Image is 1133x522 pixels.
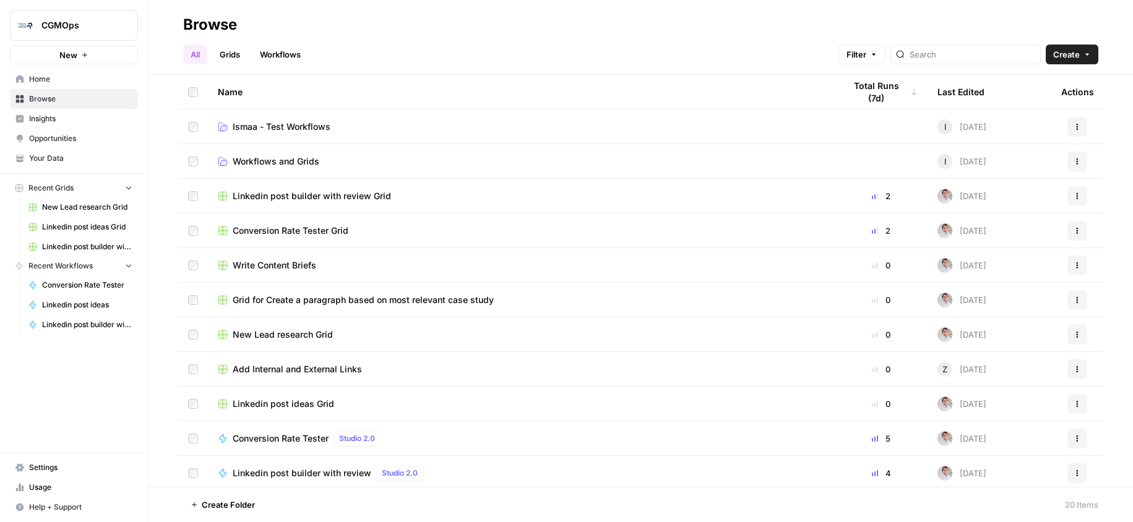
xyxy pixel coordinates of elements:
a: Browse [10,89,138,109]
img: CGMOps Logo [14,14,37,36]
span: Home [29,74,132,85]
a: Add Internal and External Links [218,363,825,375]
a: Ismaa - Test Workflows [218,121,825,133]
a: Workflows [252,45,308,64]
div: [DATE] [937,431,986,446]
img: gb5sba3xopuoyap1i3ljhgpw2lzq [937,431,952,446]
a: Insights [10,109,138,129]
span: Studio 2.0 [339,433,375,444]
div: Actions [1061,75,1094,109]
button: Recent Grids [10,179,138,197]
span: Ismaa - Test Workflows [233,121,330,133]
button: Recent Workflows [10,257,138,275]
span: Z [942,363,947,375]
a: Linkedin post ideas Grid [23,217,138,237]
a: Your Data [10,148,138,168]
button: Create Folder [183,495,262,515]
span: I [944,121,946,133]
a: Conversion Rate Tester Grid [218,225,825,237]
span: Linkedin post ideas Grid [233,398,334,410]
a: Usage [10,477,138,497]
a: Linkedin post builder with review [23,315,138,335]
div: [DATE] [937,189,986,203]
a: All [183,45,207,64]
button: Create [1046,45,1098,64]
div: 5 [845,432,918,445]
button: Help + Support [10,497,138,517]
a: Grid for Create a paragraph based on most relevant case study [218,294,825,306]
span: New Lead research Grid [42,202,132,213]
span: Conversion Rate Tester [42,280,132,291]
img: gb5sba3xopuoyap1i3ljhgpw2lzq [937,189,952,203]
a: Home [10,69,138,89]
span: Create [1053,48,1080,61]
a: Linkedin post builder with review Grid [218,190,825,202]
span: Linkedin post builder with review Grid [42,241,132,252]
span: Recent Workflows [28,260,93,272]
span: Your Data [29,153,132,164]
div: 2 [845,225,918,237]
div: [DATE] [937,466,986,481]
a: Linkedin post ideas [23,295,138,315]
span: Add Internal and External Links [233,363,362,375]
div: 0 [845,363,918,375]
span: Usage [29,482,132,493]
a: Conversion Rate Tester [23,275,138,295]
span: Linkedin post builder with review Grid [233,190,391,202]
img: gb5sba3xopuoyap1i3ljhgpw2lzq [937,396,952,411]
div: [DATE] [937,154,986,169]
a: New Lead research Grid [23,197,138,217]
span: Insights [29,113,132,124]
div: [DATE] [937,223,986,238]
div: [DATE] [937,119,986,134]
span: Settings [29,462,132,473]
span: Linkedin post ideas Grid [42,221,132,233]
span: New [59,49,77,61]
button: Workspace: CGMOps [10,10,138,41]
span: Conversion Rate Tester [233,432,329,445]
a: Linkedin post builder with reviewStudio 2.0 [218,466,825,481]
div: [DATE] [937,362,986,377]
div: 0 [845,259,918,272]
div: Name [218,75,825,109]
span: I [944,155,946,168]
div: [DATE] [937,396,986,411]
button: New [10,46,138,64]
a: Linkedin post ideas Grid [218,398,825,410]
div: [DATE] [937,293,986,307]
div: 2 [845,190,918,202]
span: Recent Grids [28,182,74,194]
div: [DATE] [937,327,986,342]
span: Create Folder [202,498,255,511]
img: gb5sba3xopuoyap1i3ljhgpw2lzq [937,327,952,342]
a: Write Content Briefs [218,259,825,272]
input: Search [910,48,1035,61]
img: gb5sba3xopuoyap1i3ljhgpw2lzq [937,258,952,273]
a: New Lead research Grid [218,328,825,341]
span: Linkedin post builder with review [233,467,371,479]
span: Filter [847,48,866,61]
span: New Lead research Grid [233,328,333,341]
span: Write Content Briefs [233,259,316,272]
div: 0 [845,294,918,306]
span: Workflows and Grids [233,155,319,168]
span: Grid for Create a paragraph based on most relevant case study [233,294,494,306]
a: Linkedin post builder with review Grid [23,237,138,257]
span: Browse [29,93,132,105]
img: gb5sba3xopuoyap1i3ljhgpw2lzq [937,293,952,307]
span: Conversion Rate Tester Grid [233,225,348,237]
div: 0 [845,328,918,341]
span: Help + Support [29,502,132,513]
div: 20 Items [1065,498,1098,511]
span: CGMOps [41,19,116,32]
div: Browse [183,15,237,35]
a: Workflows and Grids [218,155,825,168]
a: Opportunities [10,129,138,148]
img: gb5sba3xopuoyap1i3ljhgpw2lzq [937,223,952,238]
div: Total Runs (7d) [845,75,918,109]
span: Linkedin post builder with review [42,319,132,330]
span: Studio 2.0 [382,468,418,479]
span: Opportunities [29,133,132,144]
a: Settings [10,458,138,477]
div: 0 [845,398,918,410]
